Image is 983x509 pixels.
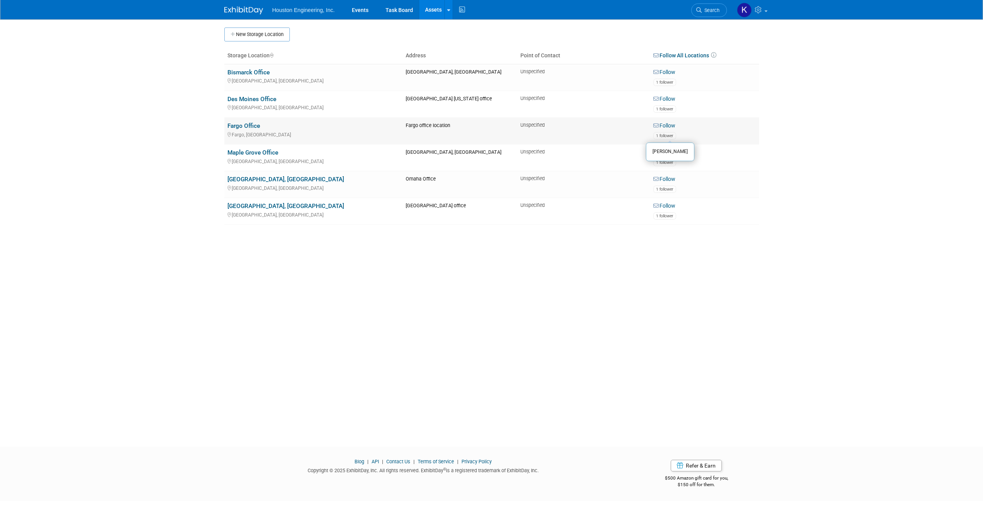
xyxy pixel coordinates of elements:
[372,459,379,464] a: API
[656,80,673,85] span: 1 follower
[656,133,673,138] span: 1 follower
[365,459,370,464] span: |
[656,160,673,165] span: 1 follower
[646,143,694,161] div: [PERSON_NAME]
[403,64,517,91] td: [GEOGRAPHIC_DATA], [GEOGRAPHIC_DATA]
[386,459,410,464] a: Contact Us
[634,481,759,488] div: $150 off for them.
[403,144,517,171] td: [GEOGRAPHIC_DATA], [GEOGRAPHIC_DATA]
[455,459,460,464] span: |
[443,467,446,471] sup: ®
[403,171,517,198] td: Omaha Office
[520,176,647,182] div: Unspecified
[702,7,720,13] span: Search
[656,187,673,192] span: 1 follower
[403,198,517,225] td: [GEOGRAPHIC_DATA] office
[650,49,759,64] th: Follow All Locations Following All Locations [ un-follow ]
[653,52,709,59] a: Follow All Locations
[224,7,263,14] img: ExhibitDay
[227,203,344,210] a: [GEOGRAPHIC_DATA], [GEOGRAPHIC_DATA]
[653,69,675,76] a: Follow
[656,107,673,112] span: 1 follower
[227,78,324,84] span: [GEOGRAPHIC_DATA], [GEOGRAPHIC_DATA]
[520,149,647,155] div: Unspecified
[227,132,291,138] span: Fargo, [GEOGRAPHIC_DATA]
[653,203,675,210] a: Follow
[520,122,647,128] div: Unspecified
[653,176,675,183] a: Follow
[227,96,276,103] a: Des Moines Office
[411,459,417,464] span: |
[403,91,517,117] td: [GEOGRAPHIC_DATA] [US_STATE] office
[355,459,364,464] a: Blog
[227,186,324,191] span: [GEOGRAPHIC_DATA], [GEOGRAPHIC_DATA]
[403,117,517,144] td: Fargo office location
[380,459,385,464] span: |
[224,28,290,41] button: New Storage Location
[227,122,260,129] a: Fargo Office
[227,105,324,110] span: [GEOGRAPHIC_DATA], [GEOGRAPHIC_DATA]
[671,460,722,471] a: Refer & Earn
[227,212,324,218] span: [GEOGRAPHIC_DATA], [GEOGRAPHIC_DATA]
[224,49,403,64] th: Storage Location : activate to sort column ascending
[224,465,623,474] div: Copyright © 2025 ExhibitDay, Inc. All rights reserved. ExhibitDay is a registered trademark of Ex...
[227,176,344,183] a: [GEOGRAPHIC_DATA], [GEOGRAPHIC_DATA]
[227,149,278,156] a: Maple Grove Office
[272,7,335,13] span: Houston Engineering, Inc.
[653,96,675,103] a: Follow
[737,3,752,17] img: Kendra Jensen
[634,470,759,488] div: $500 Amazon gift card for you,
[653,122,675,129] a: Follow
[520,96,647,101] div: Unspecified
[520,203,647,208] div: Unspecified
[227,159,324,164] span: [GEOGRAPHIC_DATA], [GEOGRAPHIC_DATA]
[691,3,727,17] a: Search
[418,459,454,464] a: Terms of Service
[227,69,270,76] a: Bismarck Office
[461,459,492,464] a: Privacy Policy
[656,213,673,218] span: 1 follower
[520,69,647,75] div: Unspecified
